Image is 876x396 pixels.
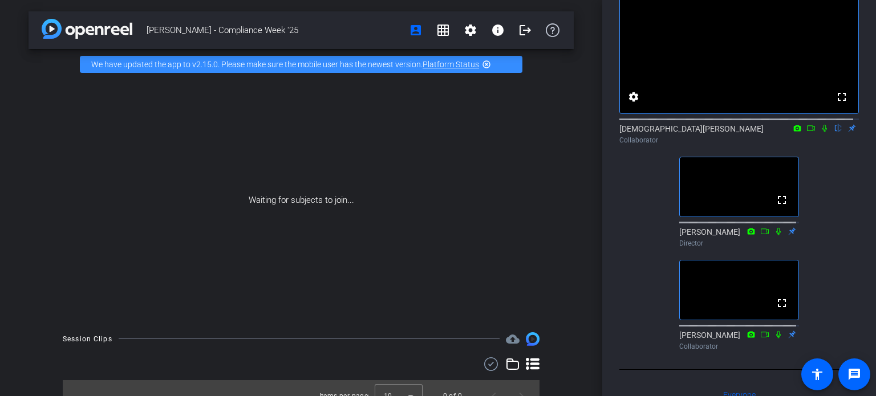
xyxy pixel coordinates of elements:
mat-icon: cloud_upload [506,332,520,346]
mat-icon: highlight_off [482,60,491,69]
mat-icon: info [491,23,505,37]
mat-icon: account_box [409,23,423,37]
div: Collaborator [619,135,859,145]
a: Platform Status [423,60,479,69]
div: Collaborator [679,341,799,352]
mat-icon: fullscreen [775,296,789,310]
mat-icon: flip [832,123,845,133]
mat-icon: grid_on [436,23,450,37]
div: [DEMOGRAPHIC_DATA][PERSON_NAME] [619,123,859,145]
div: Waiting for subjects to join... [29,80,574,321]
div: We have updated the app to v2.15.0. Please make sure the mobile user has the newest version. [80,56,522,73]
mat-icon: fullscreen [835,90,849,104]
div: [PERSON_NAME] [679,329,799,352]
mat-icon: logout [518,23,532,37]
mat-icon: settings [627,90,640,104]
mat-icon: message [847,368,861,381]
mat-icon: fullscreen [775,193,789,207]
div: Director [679,238,799,248]
mat-icon: settings [464,23,477,37]
span: Destinations for your clips [506,332,520,346]
mat-icon: accessibility [810,368,824,381]
div: [PERSON_NAME] [679,226,799,248]
img: app-logo [42,19,132,39]
span: [PERSON_NAME] - Compliance Week '25 [147,19,402,42]
img: Session clips [526,332,540,346]
div: Session Clips [63,333,112,345]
